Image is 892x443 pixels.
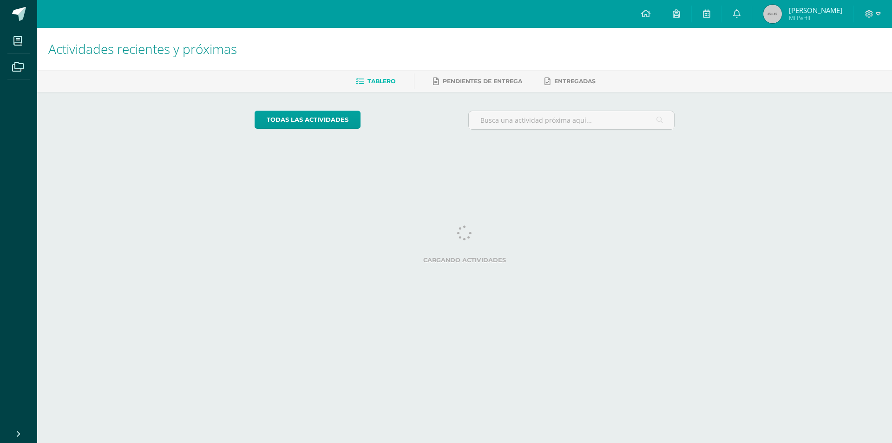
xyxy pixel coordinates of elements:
a: todas las Actividades [255,111,361,129]
span: Pendientes de entrega [443,78,522,85]
img: 45x45 [763,5,782,23]
span: [PERSON_NAME] [789,6,842,15]
span: Entregadas [554,78,596,85]
span: Tablero [367,78,395,85]
a: Tablero [356,74,395,89]
span: Actividades recientes y próximas [48,40,237,58]
a: Pendientes de entrega [433,74,522,89]
a: Entregadas [544,74,596,89]
label: Cargando actividades [255,257,675,264]
span: Mi Perfil [789,14,842,22]
input: Busca una actividad próxima aquí... [469,111,675,129]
